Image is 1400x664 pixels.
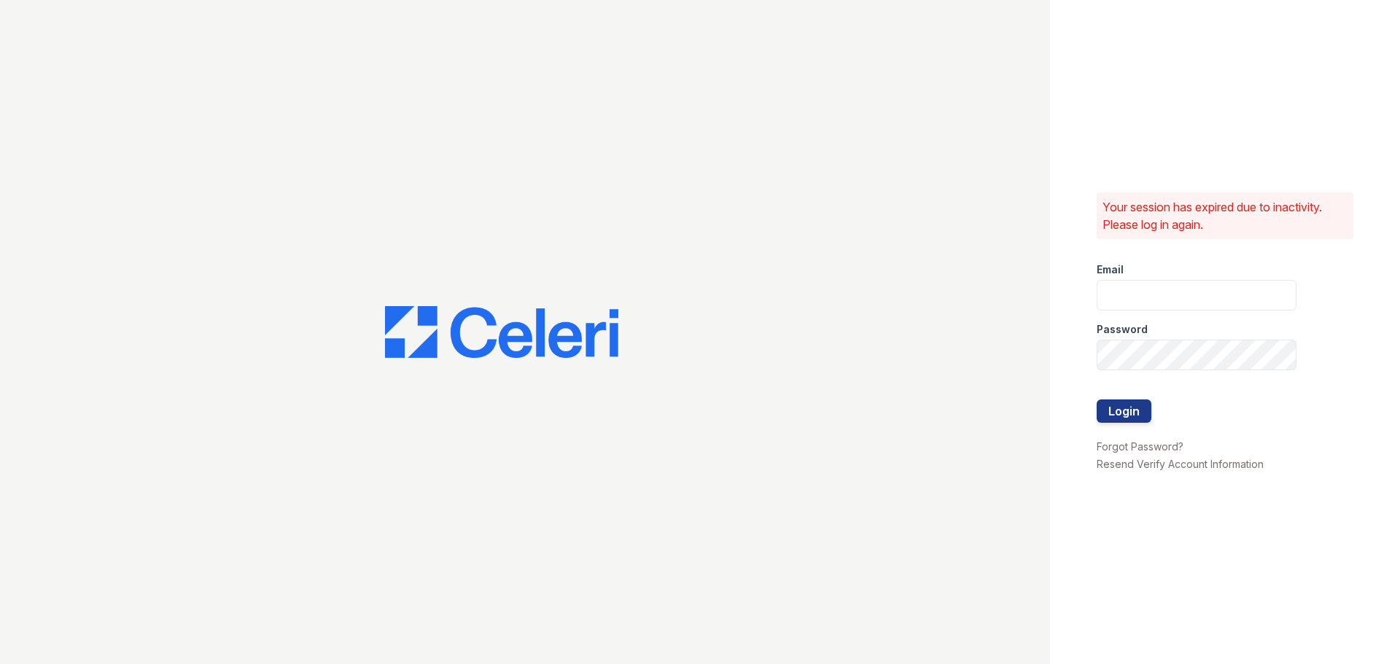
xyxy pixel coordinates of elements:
label: Email [1097,262,1124,277]
img: CE_Logo_Blue-a8612792a0a2168367f1c8372b55b34899dd931a85d93a1a3d3e32e68fde9ad4.png [385,306,618,359]
a: Forgot Password? [1097,440,1183,453]
label: Password [1097,322,1148,337]
button: Login [1097,399,1151,423]
a: Resend Verify Account Information [1097,458,1264,470]
p: Your session has expired due to inactivity. Please log in again. [1102,198,1347,233]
